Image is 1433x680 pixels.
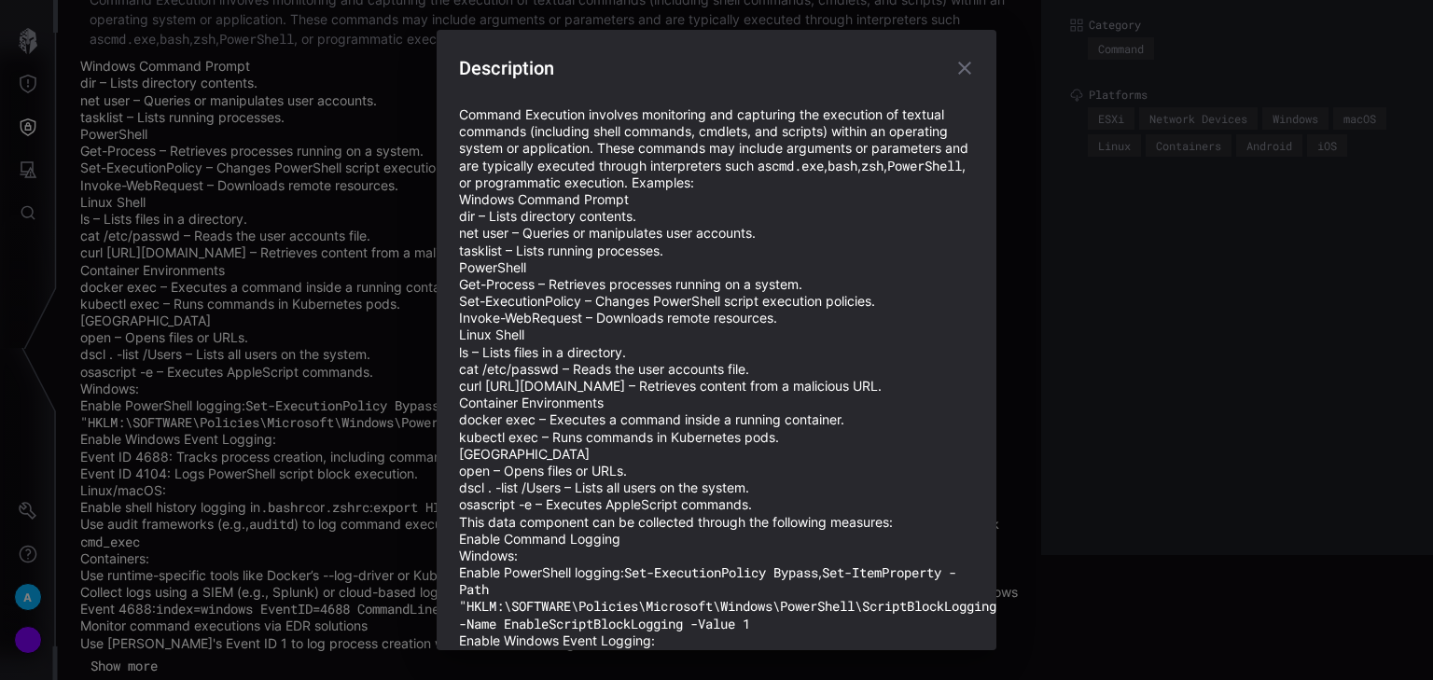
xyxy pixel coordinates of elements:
li: cat /etc/passwd – Reads the user accounts file. [459,361,974,378]
code: cmd.exe [772,157,824,174]
li: Windows Command Prompt [459,191,974,259]
li: net user – Queries or manipulates user accounts. [459,225,974,242]
code: Set-ItemProperty -Path "HKLM:\SOFTWARE\Policies\Microsoft\Windows\PowerShell\ScriptBlockLogging" ... [459,563,1004,632]
li: docker exec – Executes a command inside a running container. [459,411,974,428]
p: Enable Command Logging [459,531,974,548]
p: This data component can be collected through the following measures: [459,514,974,531]
li: Set-ExecutionPolicy – Changes PowerShell script execution policies. [459,293,974,310]
li: Invoke-WebRequest – Downloads remote resources. [459,310,974,326]
li: dir – Lists directory contents. [459,208,974,225]
li: ls – Lists files in a directory. [459,344,974,361]
h2: Description [459,52,974,84]
code: bash [828,157,857,174]
li: Linux Shell [459,326,974,395]
li: osascript -e – Executes AppleScript commands. [459,496,974,513]
li: tasklist – Lists running processes. [459,243,974,259]
li: Container Environments [459,395,974,446]
li: dscl . -list /Users – Lists all users on the system. [459,479,974,496]
li: Enable PowerShell logging: , [459,564,974,632]
li: kubectl exec – Runs commands in Kubernetes pods. [459,429,974,446]
li: PowerShell [459,259,974,327]
code: zsh [861,157,883,174]
code: Set-ExecutionPolicy Bypass [624,563,818,581]
li: open – Opens files or URLs. [459,463,974,479]
li: [GEOGRAPHIC_DATA] [459,446,974,514]
code: PowerShell [887,157,962,174]
p: Command Execution involves monitoring and capturing the execution of textual commands (including ... [459,106,974,191]
li: Get-Process – Retrieves processes running on a system. [459,276,974,293]
li: curl [URL][DOMAIN_NAME] – Retrieves content from a malicious URL. [459,378,974,395]
li: Event ID 4688: Tracks process creation, including command-line arguments. [459,649,974,666]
